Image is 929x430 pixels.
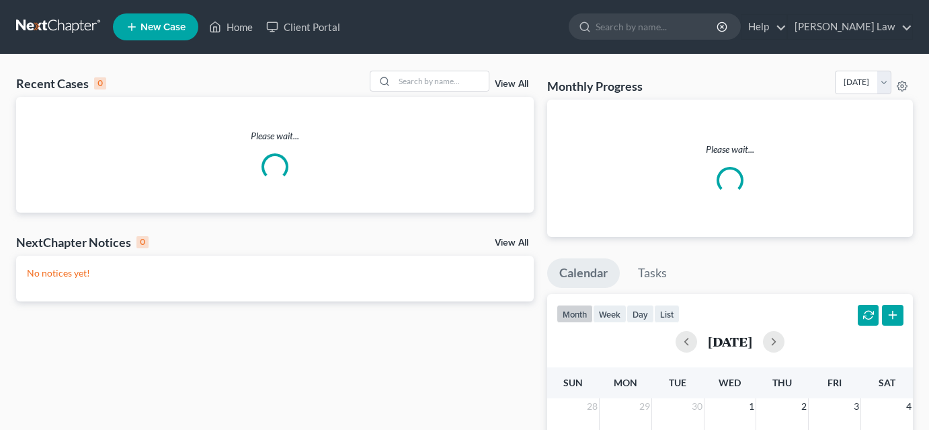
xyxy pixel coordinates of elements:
[772,377,792,388] span: Thu
[94,77,106,89] div: 0
[558,143,902,156] p: Please wait...
[557,305,593,323] button: month
[495,79,528,89] a: View All
[626,258,679,288] a: Tasks
[719,377,741,388] span: Wed
[16,234,149,250] div: NextChapter Notices
[593,305,627,323] button: week
[547,78,643,94] h3: Monthly Progress
[16,129,534,143] p: Please wait...
[585,398,599,415] span: 28
[259,15,347,39] a: Client Portal
[654,305,680,323] button: list
[708,334,752,349] h2: [DATE]
[495,238,528,248] a: View All
[879,377,895,388] span: Sat
[596,14,719,39] input: Search by name...
[748,398,756,415] span: 1
[202,15,259,39] a: Home
[27,266,523,280] p: No notices yet!
[669,377,686,388] span: Tue
[140,22,186,32] span: New Case
[16,75,106,92] div: Recent Cases
[547,258,620,288] a: Calendar
[827,377,842,388] span: Fri
[395,71,489,91] input: Search by name...
[690,398,704,415] span: 30
[800,398,808,415] span: 2
[136,236,149,248] div: 0
[741,15,786,39] a: Help
[905,398,913,415] span: 4
[563,377,583,388] span: Sun
[627,305,654,323] button: day
[638,398,651,415] span: 29
[852,398,860,415] span: 3
[614,377,637,388] span: Mon
[788,15,912,39] a: [PERSON_NAME] Law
